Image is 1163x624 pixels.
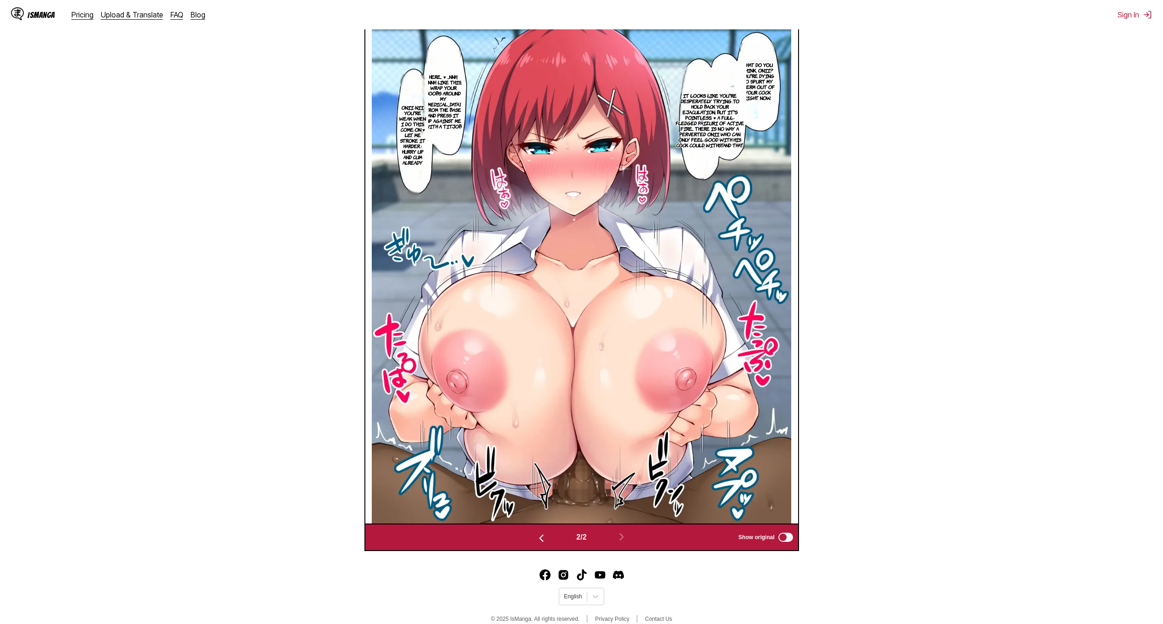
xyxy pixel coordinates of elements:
[739,534,775,540] span: Show original
[1143,10,1152,19] img: Sign out
[576,569,587,580] img: IsManga TikTok
[576,569,587,580] a: TikTok
[491,616,580,622] span: © 2025 IsManga. All rights reserved.
[11,7,24,20] img: IsManga Logo
[564,593,565,600] input: Select language
[28,11,55,19] div: IsManga
[423,72,464,131] p: Here... ♥ ...Nnh, nnnh. Like this, wrap your boobs around my [MEDICAL_DATA] from the base and pre...
[540,569,551,580] a: Facebook
[595,569,606,580] img: IsManga YouTube
[191,10,205,19] a: Blog
[397,103,428,167] p: Onii-nii, you're weak when I do this. Come on ♥ Let me stroke it harder♪ Hurry up and cum already
[616,531,627,542] img: Next page
[613,569,624,580] img: IsManga Discord
[737,60,779,102] p: What do you think, onii? You're dying to spurt my sperm out of your cock right now.
[1118,10,1152,19] button: Sign In
[171,10,183,19] a: FAQ
[595,569,606,580] a: Youtube
[540,569,551,580] img: IsManga Facebook
[101,10,163,19] a: Upload & Translate
[536,533,547,544] img: Previous page
[72,10,94,19] a: Pricing
[674,91,746,150] p: It looks like you're desperately trying to hold back your ejaculation, but it's pointless. ♥ A fu...
[778,533,793,542] input: Show original
[558,569,569,580] a: Instagram
[645,616,672,622] a: Contact Us
[11,7,72,22] a: IsManga LogoIsManga
[595,616,629,622] a: Privacy Policy
[576,533,586,541] span: 2 / 2
[613,569,624,580] a: Discord
[558,569,569,580] img: IsManga Instagram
